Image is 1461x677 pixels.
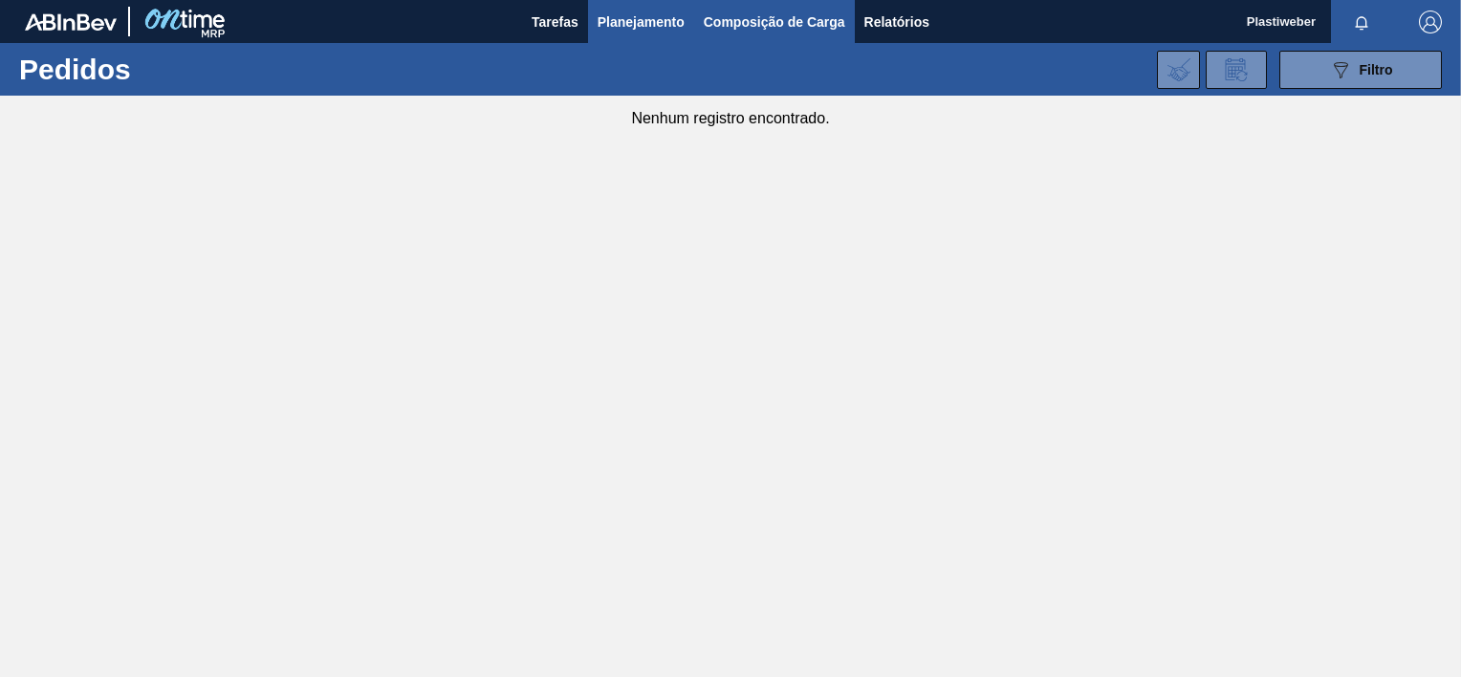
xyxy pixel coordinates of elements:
[25,13,117,31] img: TNhmsLtSVTkK8tSr43FrP2fwEKptu5GPRR3wAAAABJRU5ErkJggg==
[1360,62,1393,77] span: Filtro
[1206,51,1267,89] div: Solicitação de Revisão de Pedidos
[1157,51,1200,89] div: Importar Negociações dos Pedidos
[1279,51,1442,89] button: Filtro
[19,58,294,80] h1: Pedidos
[532,11,578,33] span: Tarefas
[1331,9,1392,35] button: Notificações
[704,11,845,33] span: Composição de Carga
[598,11,685,33] span: Planejamento
[1419,11,1442,33] img: Logout
[864,11,929,33] span: Relatórios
